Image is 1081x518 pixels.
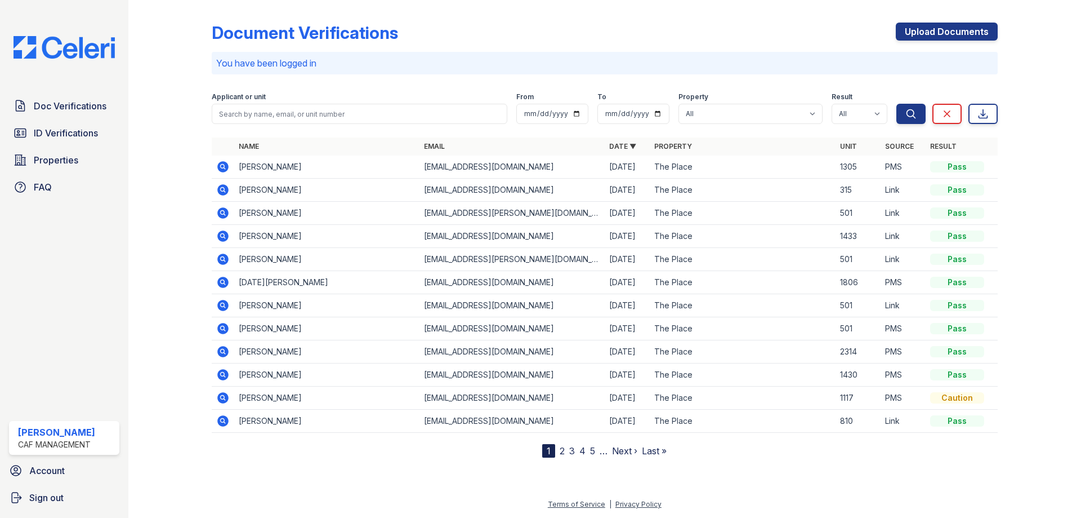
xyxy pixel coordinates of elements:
[234,248,419,271] td: [PERSON_NAME]
[650,340,835,364] td: The Place
[930,392,984,404] div: Caution
[881,294,926,317] td: Link
[419,271,605,294] td: [EMAIL_ADDRESS][DOMAIN_NAME]
[5,486,124,509] button: Sign out
[930,161,984,172] div: Pass
[18,439,95,450] div: CAF Management
[605,340,650,364] td: [DATE]
[419,387,605,410] td: [EMAIL_ADDRESS][DOMAIN_NAME]
[560,445,565,457] a: 2
[419,410,605,433] td: [EMAIL_ADDRESS][DOMAIN_NAME]
[239,142,259,150] a: Name
[836,156,881,179] td: 1305
[650,294,835,317] td: The Place
[881,202,926,225] td: Link
[597,92,606,101] label: To
[9,149,119,171] a: Properties
[881,225,926,248] td: Link
[29,491,64,504] span: Sign out
[542,444,555,458] div: 1
[605,271,650,294] td: [DATE]
[234,410,419,433] td: [PERSON_NAME]
[234,202,419,225] td: [PERSON_NAME]
[419,364,605,387] td: [EMAIL_ADDRESS][DOMAIN_NAME]
[930,142,957,150] a: Result
[605,317,650,340] td: [DATE]
[212,92,266,101] label: Applicant or unit
[234,340,419,364] td: [PERSON_NAME]
[605,202,650,225] td: [DATE]
[34,153,78,167] span: Properties
[548,500,605,508] a: Terms of Service
[930,346,984,357] div: Pass
[650,317,835,340] td: The Place
[642,445,667,457] a: Last »
[650,387,835,410] td: The Place
[29,464,65,477] span: Account
[419,317,605,340] td: [EMAIL_ADDRESS][DOMAIN_NAME]
[650,225,835,248] td: The Place
[605,225,650,248] td: [DATE]
[605,410,650,433] td: [DATE]
[881,317,926,340] td: PMS
[612,445,637,457] a: Next ›
[419,340,605,364] td: [EMAIL_ADDRESS][DOMAIN_NAME]
[569,445,575,457] a: 3
[234,317,419,340] td: [PERSON_NAME]
[5,36,124,59] img: CE_Logo_Blue-a8612792a0a2168367f1c8372b55b34899dd931a85d93a1a3d3e32e68fde9ad4.png
[234,179,419,202] td: [PERSON_NAME]
[5,459,124,482] a: Account
[650,156,835,179] td: The Place
[832,92,852,101] label: Result
[419,225,605,248] td: [EMAIL_ADDRESS][DOMAIN_NAME]
[836,248,881,271] td: 501
[34,126,98,140] span: ID Verifications
[836,364,881,387] td: 1430
[234,364,419,387] td: [PERSON_NAME]
[516,92,534,101] label: From
[600,444,607,458] span: …
[605,179,650,202] td: [DATE]
[18,426,95,439] div: [PERSON_NAME]
[836,410,881,433] td: 810
[650,202,835,225] td: The Place
[590,445,595,457] a: 5
[930,254,984,265] div: Pass
[930,184,984,196] div: Pass
[234,294,419,317] td: [PERSON_NAME]
[34,180,52,194] span: FAQ
[930,277,984,288] div: Pass
[930,323,984,334] div: Pass
[881,410,926,433] td: Link
[836,294,881,317] td: 501
[609,142,636,150] a: Date ▼
[881,340,926,364] td: PMS
[885,142,914,150] a: Source
[650,248,835,271] td: The Place
[654,142,692,150] a: Property
[881,248,926,271] td: Link
[896,23,998,41] a: Upload Documents
[605,364,650,387] td: [DATE]
[234,225,419,248] td: [PERSON_NAME]
[605,248,650,271] td: [DATE]
[881,179,926,202] td: Link
[881,387,926,410] td: PMS
[930,415,984,427] div: Pass
[881,364,926,387] td: PMS
[605,294,650,317] td: [DATE]
[930,207,984,219] div: Pass
[9,122,119,144] a: ID Verifications
[216,56,993,70] p: You have been logged in
[419,248,605,271] td: [EMAIL_ADDRESS][PERSON_NAME][DOMAIN_NAME]
[650,410,835,433] td: The Place
[609,500,611,508] div: |
[836,202,881,225] td: 501
[881,156,926,179] td: PMS
[836,271,881,294] td: 1806
[579,445,586,457] a: 4
[419,202,605,225] td: [EMAIL_ADDRESS][PERSON_NAME][DOMAIN_NAME]
[930,369,984,380] div: Pass
[419,294,605,317] td: [EMAIL_ADDRESS][DOMAIN_NAME]
[234,271,419,294] td: [DATE][PERSON_NAME]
